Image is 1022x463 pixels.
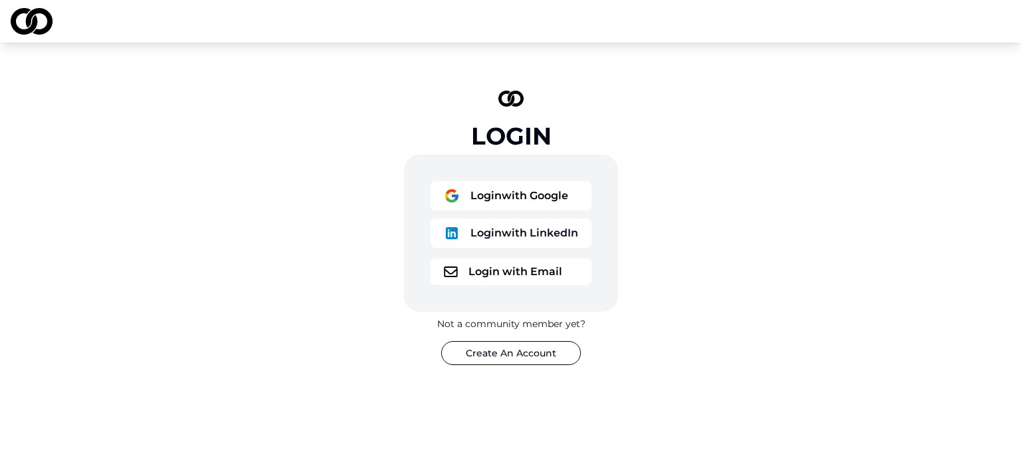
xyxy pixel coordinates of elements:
[444,266,458,277] img: logo
[437,317,586,330] div: Not a community member yet?
[444,188,460,204] img: logo
[441,341,581,365] button: Create An Account
[498,91,524,107] img: logo
[471,123,552,149] div: Login
[430,181,592,211] button: logoLoginwith Google
[11,8,53,35] img: logo
[430,258,592,285] button: logoLogin with Email
[430,219,592,248] button: logoLoginwith LinkedIn
[444,225,460,241] img: logo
